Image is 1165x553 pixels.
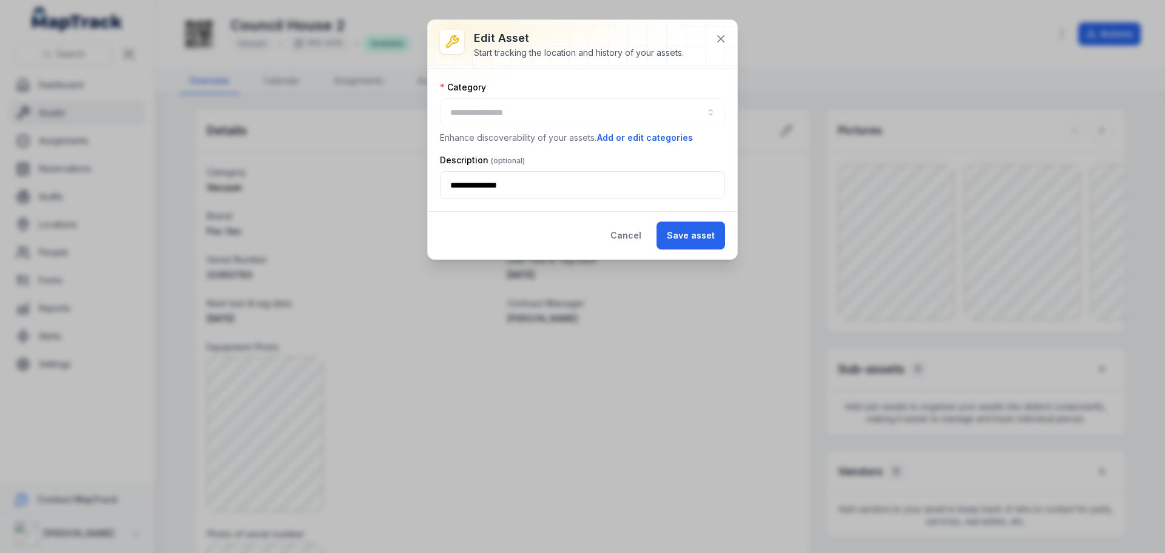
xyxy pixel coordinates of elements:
div: Start tracking the location and history of your assets. [474,47,684,59]
p: Enhance discoverability of your assets. [440,131,725,144]
h3: Edit asset [474,30,684,47]
button: Add or edit categories [596,131,694,144]
label: Category [440,81,486,93]
label: Description [440,154,525,166]
button: Cancel [600,222,652,249]
button: Save asset [657,222,725,249]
